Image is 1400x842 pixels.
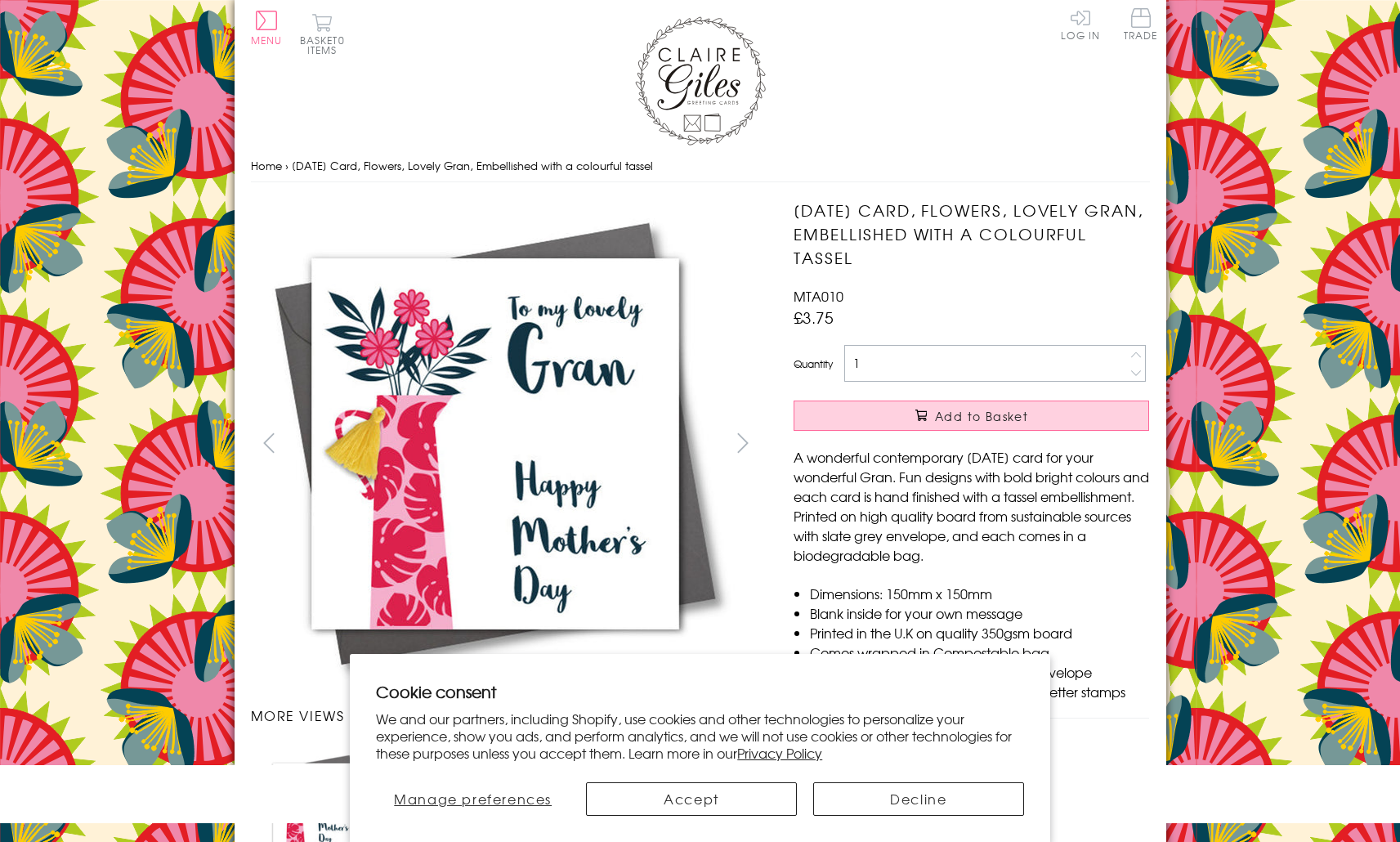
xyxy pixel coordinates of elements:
[1061,8,1100,40] a: Log In
[1124,8,1158,40] span: Trade
[1124,8,1158,43] a: Trade
[376,710,1024,761] p: We and our partners, including Shopify, use cookies and other technologies to personalize your ex...
[813,782,1024,816] button: Decline
[307,33,345,57] span: 0 items
[794,199,1149,269] h1: [DATE] Card, Flowers, Lovely Gran, Embellished with a colourful tassel
[292,158,653,173] span: [DATE] Card, Flowers, Lovely Gran, Embellished with a colourful tassel
[586,782,797,816] button: Accept
[935,408,1028,424] span: Add to Basket
[251,158,282,173] a: Home
[761,199,1251,689] img: Mother's Day Card, Flowers, Lovely Gran, Embellished with a colourful tassel
[794,286,843,306] span: MTA010
[285,158,288,173] span: ›
[810,623,1149,643] li: Printed in the U.K on quality 350gsm board
[394,789,552,808] span: Manage preferences
[251,11,283,45] button: Menu
[376,680,1024,703] h2: Cookie consent
[794,306,834,329] span: £3.75
[810,584,1149,603] li: Dimensions: 150mm x 150mm
[251,705,762,725] h3: More views
[300,13,345,55] button: Basket0 items
[794,401,1149,431] button: Add to Basket
[810,603,1149,623] li: Blank inside for your own message
[251,33,283,47] span: Menu
[635,16,766,146] img: Claire Giles Greetings Cards
[794,447,1149,565] p: A wonderful contemporary [DATE] card for your wonderful Gran. Fun designs with bold bright colour...
[251,150,1150,183] nav: breadcrumbs
[724,424,761,461] button: next
[810,643,1149,662] li: Comes wrapped in Compostable bag
[737,743,822,763] a: Privacy Policy
[794,356,833,371] label: Quantity
[251,424,288,461] button: prev
[250,199,740,689] img: Mother's Day Card, Flowers, Lovely Gran, Embellished with a colourful tassel
[376,782,570,816] button: Manage preferences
